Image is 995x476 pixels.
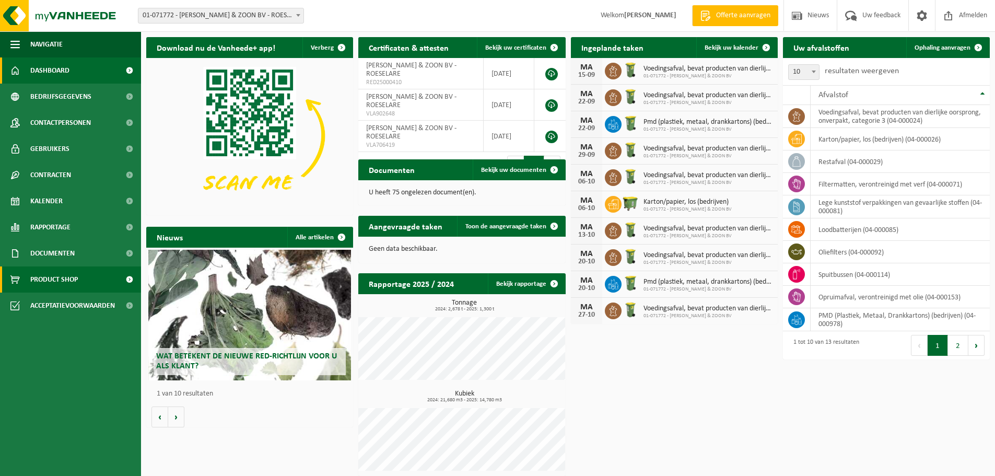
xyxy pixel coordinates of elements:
[643,225,772,233] span: Voedingsafval, bevat producten van dierlijke oorsprong, onverpakt, categorie 3
[30,57,69,84] span: Dashboard
[622,88,639,106] img: WB-0140-HPE-GN-50
[138,8,303,23] span: 01-071772 - A. BUCSAN & ZOON BV - ROESELARE
[643,100,772,106] span: 01-071772 - [PERSON_NAME] & ZOON BV
[366,93,456,109] span: [PERSON_NAME] & ZOON BV - ROESELARE
[906,37,989,58] a: Ophaling aanvragen
[911,335,928,356] button: Previous
[369,246,555,253] p: Geen data beschikbaar.
[484,121,534,152] td: [DATE]
[366,62,456,78] span: [PERSON_NAME] & ZOON BV - ROESELARE
[825,67,899,75] label: resultaten weergeven
[146,37,286,57] h2: Download nu de Vanheede+ app!
[30,240,75,266] span: Documenten
[358,37,459,57] h2: Certificaten & attesten
[713,10,773,21] span: Offerte aanvragen
[576,152,597,159] div: 29-09
[576,117,597,125] div: MA
[643,180,772,186] span: 01-071772 - [PERSON_NAME] & ZOON BV
[811,195,990,218] td: lege kunststof verpakkingen van gevaarlijke stoffen (04-000081)
[576,143,597,152] div: MA
[576,125,597,132] div: 22-09
[643,65,772,73] span: Voedingsafval, bevat producten van dierlijke oorsprong, onverpakt, categorie 3
[287,227,352,248] a: Alle artikelen
[811,173,990,195] td: filtermatten, verontreinigd met verf (04-000071)
[302,37,352,58] button: Verberg
[915,44,970,51] span: Ophaling aanvragen
[643,313,772,319] span: 01-071772 - [PERSON_NAME] & ZOON BV
[643,153,772,159] span: 01-071772 - [PERSON_NAME] & ZOON BV
[705,44,758,51] span: Bekijk uw kalender
[643,206,732,213] span: 01-071772 - [PERSON_NAME] & ZOON BV
[622,168,639,185] img: WB-0140-HPE-GN-50
[811,218,990,241] td: loodbatterijen (04-000085)
[643,286,772,293] span: 01-071772 - [PERSON_NAME] & ZOON BV
[643,91,772,100] span: Voedingsafval, bevat producten van dierlijke oorsprong, onverpakt, categorie 3
[576,90,597,98] div: MA
[30,84,91,110] span: Bedrijfsgegevens
[643,73,772,79] span: 01-071772 - [PERSON_NAME] & ZOON BV
[30,31,63,57] span: Navigatie
[811,286,990,308] td: opruimafval, verontreinigd met olie (04-000153)
[457,216,565,237] a: Toon de aangevraagde taken
[783,37,860,57] h2: Uw afvalstoffen
[571,37,654,57] h2: Ingeplande taken
[576,205,597,212] div: 06-10
[488,273,565,294] a: Bekijk rapportage
[622,221,639,239] img: WB-0140-HPE-GN-50
[789,65,819,79] span: 10
[30,188,63,214] span: Kalender
[643,278,772,286] span: Pmd (plastiek, metaal, drankkartons) (bedrijven)
[366,110,475,118] span: VLA902648
[576,98,597,106] div: 22-09
[366,78,475,87] span: RED25000410
[576,72,597,79] div: 15-09
[156,352,337,370] span: Wat betekent de nieuwe RED-richtlijn voor u als klant?
[811,263,990,286] td: spuitbussen (04-000114)
[576,231,597,239] div: 13-10
[643,233,772,239] span: 01-071772 - [PERSON_NAME] & ZOON BV
[968,335,985,356] button: Next
[576,250,597,258] div: MA
[157,390,348,398] p: 1 van 10 resultaten
[788,64,820,80] span: 10
[576,258,597,265] div: 20-10
[696,37,777,58] a: Bekijk uw kalender
[465,223,546,230] span: Toon de aangevraagde taken
[138,8,304,24] span: 01-071772 - A. BUCSAN & ZOON BV - ROESELARE
[484,89,534,121] td: [DATE]
[30,293,115,319] span: Acceptatievoorwaarden
[30,266,78,293] span: Product Shop
[576,311,597,319] div: 27-10
[643,251,772,260] span: Voedingsafval, bevat producten van dierlijke oorsprong, onverpakt, categorie 3
[151,407,168,427] button: Vorige
[622,248,639,265] img: WB-0140-HPE-GN-50
[576,285,597,292] div: 20-10
[928,335,948,356] button: 1
[643,305,772,313] span: Voedingsafval, bevat producten van dierlijke oorsprong, onverpakt, categorie 3
[358,216,453,236] h2: Aangevraagde taken
[364,307,565,312] span: 2024: 2,678 t - 2025: 1,300 t
[643,260,772,266] span: 01-071772 - [PERSON_NAME] & ZOON BV
[369,189,555,196] p: U heeft 75 ongelezen document(en).
[948,335,968,356] button: 2
[643,145,772,153] span: Voedingsafval, bevat producten van dierlijke oorsprong, onverpakt, categorie 3
[484,58,534,89] td: [DATE]
[643,118,772,126] span: Pmd (plastiek, metaal, drankkartons) (bedrijven)
[576,303,597,311] div: MA
[622,114,639,132] img: WB-0240-HPE-GN-50
[30,136,69,162] span: Gebruikers
[477,37,565,58] a: Bekijk uw certificaten
[622,61,639,79] img: WB-0140-HPE-GN-50
[364,390,565,403] h3: Kubiek
[358,159,425,180] h2: Documenten
[811,128,990,150] td: karton/papier, los (bedrijven) (04-000026)
[358,273,464,294] h2: Rapportage 2025 / 2024
[811,150,990,173] td: restafval (04-000029)
[168,407,184,427] button: Volgende
[811,241,990,263] td: oliefilters (04-000092)
[643,171,772,180] span: Voedingsafval, bevat producten van dierlijke oorsprong, onverpakt, categorie 3
[576,178,597,185] div: 06-10
[148,250,351,380] a: Wat betekent de nieuwe RED-richtlijn voor u als klant?
[624,11,676,19] strong: [PERSON_NAME]
[818,91,848,99] span: Afvalstof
